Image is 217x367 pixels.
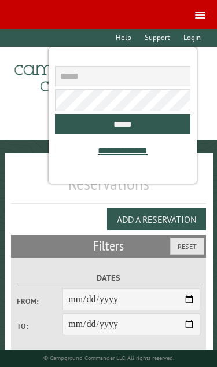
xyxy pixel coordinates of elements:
button: Add a Reservation [107,208,206,230]
button: Reset [170,238,204,255]
label: To: [17,321,62,332]
a: Login [178,29,206,47]
a: Help [111,29,137,47]
h1: Reservations [11,172,207,204]
label: Dates [17,271,200,285]
label: From: [17,296,62,307]
h2: Filters [11,235,207,257]
small: © Campground Commander LLC. All rights reserved. [43,354,174,362]
img: Campground Commander [11,52,156,97]
a: Support [139,29,175,47]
